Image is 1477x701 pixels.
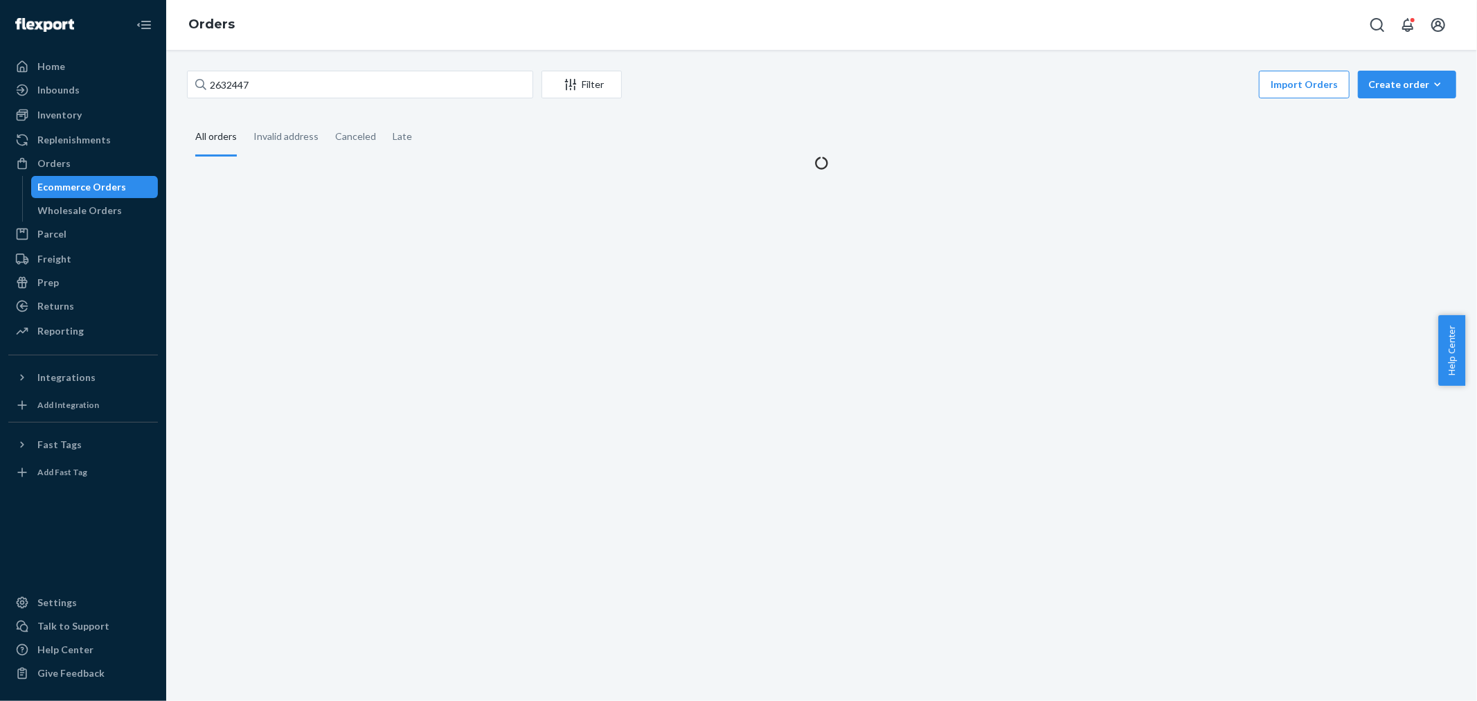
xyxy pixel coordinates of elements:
div: Invalid address [253,118,319,154]
a: Wholesale Orders [31,199,159,222]
button: Open account menu [1424,11,1452,39]
a: Add Fast Tag [8,461,158,483]
div: Filter [542,78,621,91]
a: Freight [8,248,158,270]
div: Inbounds [37,83,80,97]
div: Wholesale Orders [38,204,123,218]
button: Fast Tags [8,434,158,456]
a: Talk to Support [8,615,158,637]
a: Ecommerce Orders [31,176,159,198]
button: Import Orders [1259,71,1350,98]
button: Open notifications [1394,11,1422,39]
a: Help Center [8,639,158,661]
div: Settings [37,596,77,610]
div: Inventory [37,108,82,122]
div: Replenishments [37,133,111,147]
button: Help Center [1438,315,1465,386]
button: Create order [1358,71,1456,98]
a: Replenishments [8,129,158,151]
a: Orders [8,152,158,175]
div: Give Feedback [37,666,105,680]
div: Talk to Support [37,619,109,633]
img: Flexport logo [15,18,74,32]
a: Prep [8,272,158,294]
div: Ecommerce Orders [38,180,127,194]
button: Close Navigation [130,11,158,39]
div: Prep [37,276,59,290]
div: Home [37,60,65,73]
div: Late [393,118,412,154]
a: Orders [188,17,235,32]
div: Create order [1368,78,1446,91]
div: Help Center [37,643,93,657]
a: Inbounds [8,79,158,101]
div: Integrations [37,371,96,384]
button: Open Search Box [1363,11,1391,39]
button: Filter [541,71,622,98]
a: Reporting [8,320,158,342]
div: Fast Tags [37,438,82,452]
a: Add Integration [8,394,158,416]
button: Give Feedback [8,662,158,684]
ol: breadcrumbs [177,5,246,45]
a: Returns [8,295,158,317]
a: Inventory [8,104,158,126]
a: Parcel [8,223,158,245]
button: Integrations [8,366,158,389]
div: Canceled [335,118,376,154]
input: Search orders [187,71,533,98]
div: Add Fast Tag [37,466,87,478]
div: Freight [37,252,71,266]
a: Settings [8,592,158,614]
div: Reporting [37,324,84,338]
div: All orders [195,118,237,157]
div: Parcel [37,227,66,241]
a: Home [8,55,158,78]
div: Add Integration [37,399,99,411]
div: Returns [37,299,74,313]
div: Orders [37,157,71,170]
